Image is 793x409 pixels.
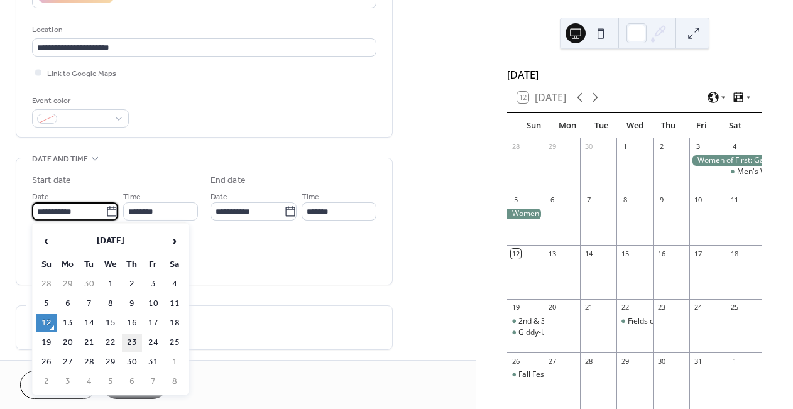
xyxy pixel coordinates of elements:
td: 13 [58,314,78,332]
td: 28 [79,353,99,371]
td: 4 [79,373,99,391]
td: 6 [58,295,78,313]
div: 30 [657,356,666,366]
td: 2 [36,373,57,391]
td: 8 [101,295,121,313]
div: 3 [693,142,703,151]
td: 14 [79,314,99,332]
div: 31 [693,356,703,366]
div: 18 [730,249,739,258]
td: 17 [143,314,163,332]
div: 16 [657,249,666,258]
div: 1 [730,356,739,366]
th: [DATE] [58,227,163,254]
div: 14 [584,249,593,258]
div: Mon [551,113,584,138]
td: 28 [36,275,57,293]
div: Fri [685,113,718,138]
div: Event color [32,94,126,107]
td: 6 [122,373,142,391]
td: 4 [165,275,185,293]
div: End date [211,174,246,187]
td: 19 [36,334,57,352]
div: 26 [511,356,520,366]
button: Cancel [20,371,97,399]
td: 18 [165,314,185,332]
div: 27 [547,356,557,366]
span: Time [123,190,141,204]
th: We [101,256,121,274]
div: 9 [657,195,666,205]
div: Thu [652,113,685,138]
span: Time [302,190,319,204]
div: 28 [584,356,593,366]
td: 9 [122,295,142,313]
div: Tue [584,113,618,138]
td: 16 [122,314,142,332]
td: 23 [122,334,142,352]
div: 6 [547,195,557,205]
div: Wed [618,113,651,138]
div: Women of First: GalsGetaway [689,155,762,166]
div: [DATE] [507,67,762,82]
div: 17 [693,249,703,258]
td: 7 [143,373,163,391]
div: 21 [584,303,593,312]
div: 28 [511,142,520,151]
div: 2nd & 3rd Grade Pizza Party [507,316,544,327]
td: 27 [58,353,78,371]
td: 10 [143,295,163,313]
div: 13 [547,249,557,258]
div: 15 [620,249,630,258]
div: 10 [693,195,703,205]
th: Su [36,256,57,274]
div: 20 [547,303,557,312]
div: 22 [620,303,630,312]
div: Sun [517,113,550,138]
span: › [165,228,184,253]
span: Date [32,190,49,204]
td: 12 [36,314,57,332]
td: 5 [36,295,57,313]
td: 29 [58,275,78,293]
div: Sat [719,113,752,138]
div: Fields of Faith (Blue) [616,316,653,327]
td: 24 [143,334,163,352]
span: ‹ [37,228,56,253]
td: 1 [101,275,121,293]
div: Fall Festival [507,369,544,380]
span: Date and time [32,153,88,166]
td: 25 [165,334,185,352]
div: Location [32,23,374,36]
td: 26 [36,353,57,371]
th: Fr [143,256,163,274]
div: 25 [730,303,739,312]
div: 8 [620,195,630,205]
div: Fields of Faith (Blue) [628,316,698,327]
div: 2nd & 3rd Grade Pizza Party [518,316,617,327]
td: 15 [101,314,121,332]
div: Women of First: GalsGetaway [507,209,544,219]
td: 29 [101,353,121,371]
td: 20 [58,334,78,352]
div: Start date [32,174,71,187]
th: Tu [79,256,99,274]
div: 23 [657,303,666,312]
div: 11 [730,195,739,205]
div: Giddy-Up & Give [518,327,576,338]
div: Giddy-Up & Give [507,327,544,338]
td: 22 [101,334,121,352]
div: 24 [693,303,703,312]
div: 7 [584,195,593,205]
span: Date [211,190,227,204]
div: 12 [511,249,520,258]
th: Sa [165,256,185,274]
div: 4 [730,142,739,151]
div: 2 [657,142,666,151]
span: Link to Google Maps [47,67,116,80]
td: 3 [143,275,163,293]
td: 11 [165,295,185,313]
th: Mo [58,256,78,274]
div: 29 [620,356,630,366]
